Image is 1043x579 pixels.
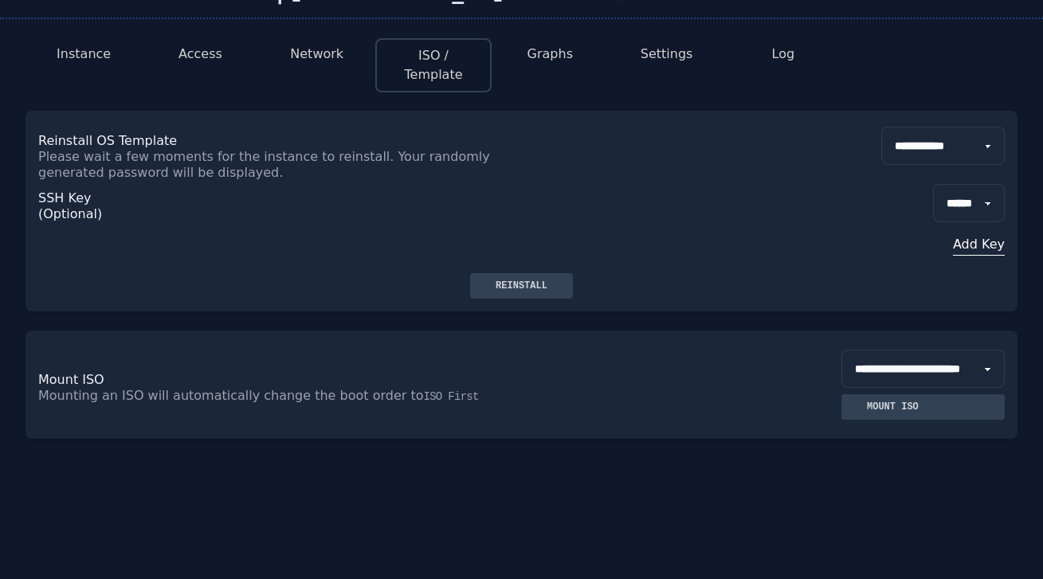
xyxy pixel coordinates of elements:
button: Log [772,45,795,64]
button: Add Key [933,235,1005,254]
button: Network [290,45,343,64]
p: Please wait a few moments for the instance to reinstall. Your randomly generated password will be... [38,149,522,181]
span: ISO First [423,390,478,403]
p: Mounting an ISO will automatically change the boot order to [38,388,522,404]
button: Instance [57,45,111,64]
p: Reinstall OS Template [38,133,522,149]
button: Mount ISO [841,394,1005,420]
button: Access [178,45,222,64]
button: Reinstall [470,273,573,299]
button: Settings [641,45,693,64]
p: SSH Key (Optional) [38,190,99,222]
button: Graphs [527,45,573,64]
div: Reinstall [483,280,560,292]
div: Mount ISO [854,401,931,413]
p: Mount ISO [38,372,522,388]
button: ISO / Template [390,46,477,84]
